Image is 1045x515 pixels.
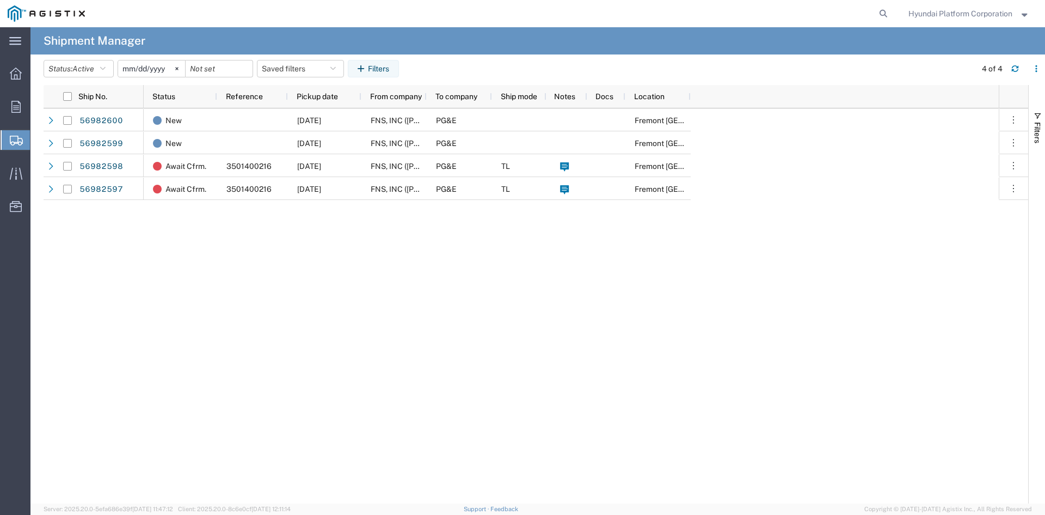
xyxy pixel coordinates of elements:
[165,109,182,132] span: New
[436,139,457,148] span: PG&E
[635,139,743,148] span: Fremont DC
[297,92,338,101] span: Pickup date
[348,60,399,77] button: Filters
[165,132,182,155] span: New
[297,139,321,148] span: 09/30/2025
[864,505,1032,514] span: Copyright © [DATE]-[DATE] Agistix Inc., All Rights Reserved
[436,162,457,171] span: PG&E
[251,506,291,512] span: [DATE] 12:11:14
[257,60,344,77] button: Saved filters
[501,185,510,193] span: TL
[371,116,562,125] span: FNS, INC (Harmon)(C/O Hyundai Corporation)
[908,8,1012,20] span: Hyundai Platform Corporation
[78,92,107,101] span: Ship No.
[595,92,613,101] span: Docs
[297,185,321,193] span: 10/09/2025
[501,162,510,171] span: TL
[132,506,173,512] span: [DATE] 11:47:12
[635,116,743,125] span: Fremont DC
[464,506,491,512] a: Support
[635,162,743,171] span: Fremont DC
[982,63,1003,75] div: 4 of 4
[297,116,321,125] span: 09/30/2025
[152,92,175,101] span: Status
[634,92,665,101] span: Location
[226,92,263,101] span: Reference
[371,162,562,171] span: FNS, INC (Harmon)(C/O Hyundai Corporation)
[8,5,85,22] img: logo
[165,155,206,178] span: Await Cfrm.
[635,185,743,193] span: Fremont DC
[371,185,562,193] span: FNS, INC (Harmon)(C/O Hyundai Corporation)
[226,185,272,193] span: 3501400216
[554,92,575,101] span: Notes
[1033,122,1042,143] span: Filters
[370,92,422,101] span: From company
[79,181,124,198] a: 56982597
[490,506,518,512] a: Feedback
[79,135,124,153] a: 56982599
[297,162,321,171] span: 10/09/2025
[165,178,206,201] span: Await Cfrm.
[371,139,562,148] span: FNS, INC (Harmon)(C/O Hyundai Corporation)
[79,158,124,175] a: 56982598
[436,185,457,193] span: PG&E
[72,64,94,73] span: Active
[908,7,1030,20] button: Hyundai Platform Corporation
[44,506,173,512] span: Server: 2025.20.0-5efa686e39f
[79,112,124,130] a: 56982600
[436,116,457,125] span: PG&E
[44,60,114,77] button: Status:Active
[186,60,253,77] input: Not set
[178,506,291,512] span: Client: 2025.20.0-8c6e0cf
[501,92,537,101] span: Ship mode
[44,27,145,54] h4: Shipment Manager
[118,60,185,77] input: Not set
[226,162,272,171] span: 3501400216
[435,92,477,101] span: To company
